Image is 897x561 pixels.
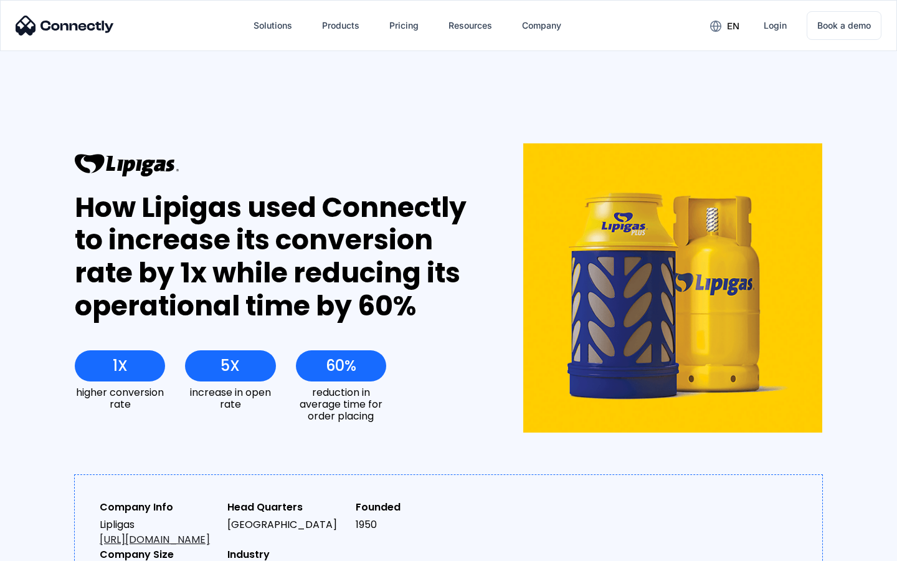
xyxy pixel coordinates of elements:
div: higher conversion rate [75,386,165,410]
a: Pricing [379,11,429,41]
div: en [727,17,739,35]
div: Pricing [389,17,419,34]
div: 60% [326,357,356,375]
div: 1X [113,357,128,375]
a: Login [754,11,797,41]
div: Resources [448,17,492,34]
div: How Lipigas used Connectly to increase its conversion rate by 1x while reducing its operational t... [75,191,478,323]
div: Login [764,17,787,34]
div: increase in open rate [185,386,275,410]
div: Lipligas [100,517,217,547]
aside: Language selected: English [12,539,75,557]
div: Solutions [254,17,292,34]
div: [GEOGRAPHIC_DATA] [227,517,345,532]
div: Founded [356,500,473,515]
a: Book a demo [807,11,881,40]
div: Products [322,17,359,34]
div: Company Info [100,500,217,515]
div: Head Quarters [227,500,345,515]
a: [URL][DOMAIN_NAME] [100,532,210,547]
div: Company [522,17,561,34]
div: reduction in average time for order placing [296,386,386,423]
img: Connectly Logo [16,16,114,36]
div: 1950 [356,517,473,532]
ul: Language list [25,539,75,557]
div: 5X [221,357,240,375]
